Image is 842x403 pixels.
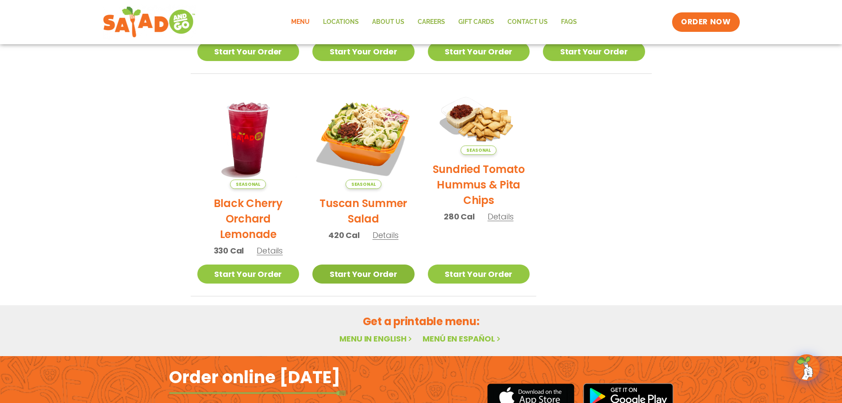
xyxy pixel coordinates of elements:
[312,87,415,189] img: Product photo for Tuscan Summer Salad
[312,265,415,284] a: Start Your Order
[214,245,244,257] span: 330 Cal
[285,12,316,32] a: Menu
[461,146,496,155] span: Seasonal
[365,12,411,32] a: About Us
[197,196,300,242] h2: Black Cherry Orchard Lemonade
[230,180,266,189] span: Seasonal
[312,42,415,61] a: Start Your Order
[169,366,340,388] h2: Order online [DATE]
[554,12,584,32] a: FAQs
[428,161,530,208] h2: Sundried Tomato Hummus & Pita Chips
[191,314,652,329] h2: Get a printable menu:
[339,333,414,344] a: Menu in English
[488,211,514,222] span: Details
[373,230,399,241] span: Details
[197,42,300,61] a: Start Your Order
[197,87,300,189] img: Product photo for Black Cherry Orchard Lemonade
[312,196,415,226] h2: Tuscan Summer Salad
[257,245,283,256] span: Details
[316,12,365,32] a: Locations
[103,4,196,40] img: new-SAG-logo-768×292
[346,180,381,189] span: Seasonal
[411,12,452,32] a: Careers
[285,12,584,32] nav: Menu
[672,12,739,32] a: ORDER NOW
[501,12,554,32] a: Contact Us
[328,229,360,241] span: 420 Cal
[423,333,502,344] a: Menú en español
[428,42,530,61] a: Start Your Order
[543,42,645,61] a: Start Your Order
[444,211,475,223] span: 280 Cal
[681,17,731,27] span: ORDER NOW
[428,87,530,155] img: Product photo for Sundried Tomato Hummus & Pita Chips
[794,355,819,380] img: wpChatIcon
[169,391,346,395] img: fork
[428,265,530,284] a: Start Your Order
[197,265,300,284] a: Start Your Order
[452,12,501,32] a: GIFT CARDS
